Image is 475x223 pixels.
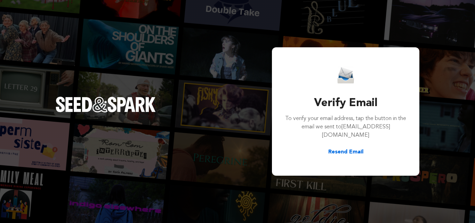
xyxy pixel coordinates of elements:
[322,124,390,138] span: [EMAIL_ADDRESS][DOMAIN_NAME]
[328,148,363,156] button: Resend Email
[56,97,156,112] img: Seed&Spark Logo
[56,97,156,126] a: Seed&Spark Homepage
[284,95,407,112] h3: Verify Email
[337,67,354,84] img: Seed&Spark Email Icon
[284,114,407,140] p: To verify your email address, tap the button in the email we sent to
